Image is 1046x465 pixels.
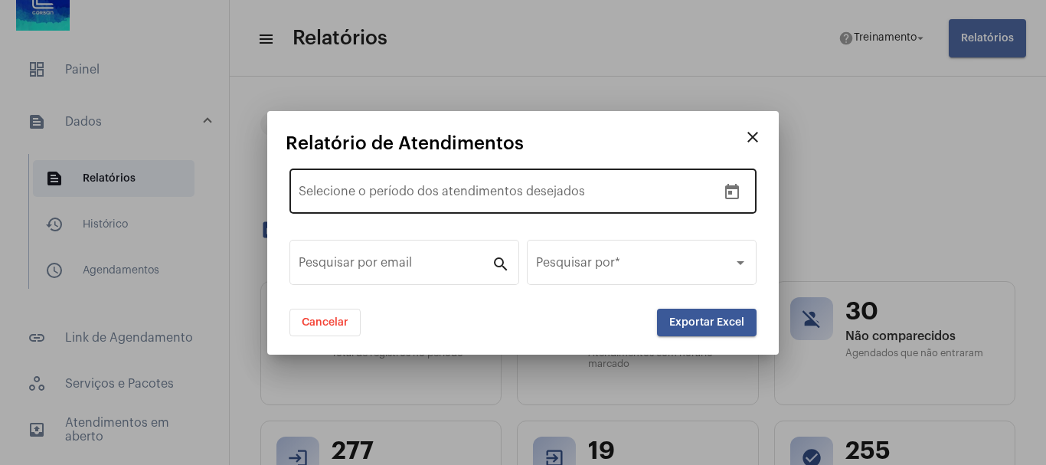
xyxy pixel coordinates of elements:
button: Exportar Excel [657,309,757,336]
mat-icon: search [492,254,510,273]
span: Exportar Excel [669,317,744,328]
button: Open calendar [717,177,747,208]
input: Data do fim [390,188,596,201]
input: Pesquisar por email [299,259,492,273]
mat-card-title: Relatório de Atendimentos [286,133,737,153]
input: Data de início [299,188,378,201]
button: Cancelar [289,309,361,336]
span: Cancelar [302,317,348,328]
mat-icon: close [744,128,762,146]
